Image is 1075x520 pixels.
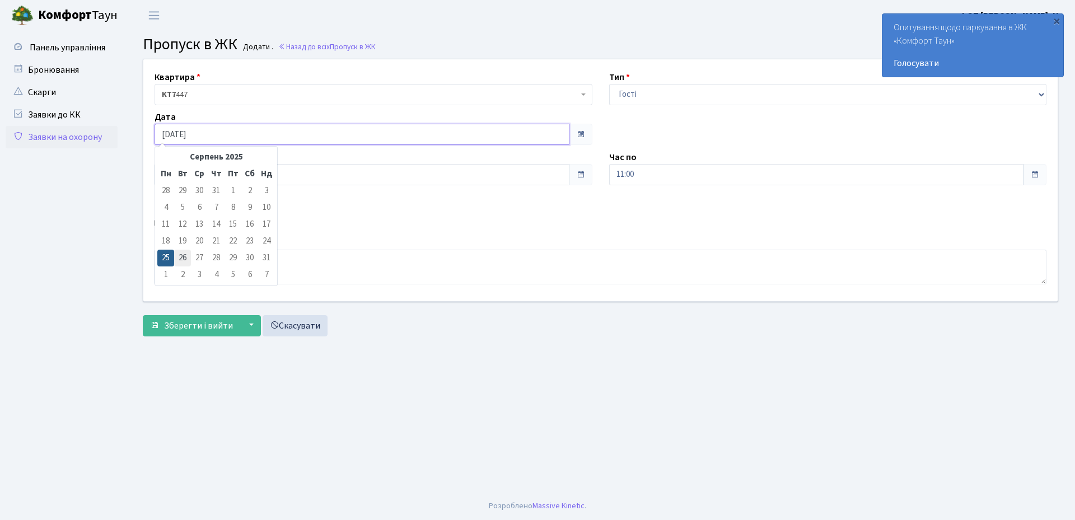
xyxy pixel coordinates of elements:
[157,182,174,199] td: 28
[155,84,592,105] span: <b>КТ7</b>&nbsp;&nbsp;&nbsp;447
[225,182,241,199] td: 1
[609,151,637,164] label: Час по
[174,250,191,266] td: 26
[225,216,241,233] td: 15
[208,266,225,283] td: 4
[258,166,275,182] th: Нд
[208,182,225,199] td: 31
[6,81,118,104] a: Скарги
[191,216,208,233] td: 13
[6,36,118,59] a: Панель управління
[174,233,191,250] td: 19
[157,216,174,233] td: 11
[191,250,208,266] td: 27
[191,199,208,216] td: 6
[6,59,118,81] a: Бронювання
[30,41,105,54] span: Панель управління
[208,216,225,233] td: 14
[157,233,174,250] td: 18
[241,43,273,52] small: Додати .
[174,166,191,182] th: Вт
[960,10,1062,22] b: ФОП [PERSON_NAME]. Н.
[164,320,233,332] span: Зберегти і вийти
[174,149,258,166] th: Серпень 2025
[882,14,1063,77] div: Опитування щодо паркування в ЖК «Комфорт Таун»
[225,166,241,182] th: Пт
[960,9,1062,22] a: ФОП [PERSON_NAME]. Н.
[162,89,176,100] b: КТ7
[174,199,191,216] td: 5
[143,33,237,55] span: Пропуск в ЖК
[225,199,241,216] td: 8
[174,182,191,199] td: 29
[11,4,34,27] img: logo.png
[241,166,258,182] th: Сб
[1051,15,1062,26] div: ×
[258,199,275,216] td: 10
[191,182,208,199] td: 30
[225,266,241,283] td: 5
[162,89,578,100] span: <b>КТ7</b>&nbsp;&nbsp;&nbsp;447
[258,233,275,250] td: 24
[241,266,258,283] td: 6
[6,104,118,126] a: Заявки до КК
[174,216,191,233] td: 12
[241,199,258,216] td: 9
[330,41,376,52] span: Пропуск в ЖК
[532,500,585,512] a: Massive Kinetic
[157,250,174,266] td: 25
[241,216,258,233] td: 16
[157,266,174,283] td: 1
[155,110,176,124] label: Дата
[258,250,275,266] td: 31
[157,166,174,182] th: Пн
[241,250,258,266] td: 30
[38,6,92,24] b: Комфорт
[258,266,275,283] td: 7
[241,182,258,199] td: 2
[157,199,174,216] td: 4
[225,250,241,266] td: 29
[208,233,225,250] td: 21
[191,266,208,283] td: 3
[609,71,630,84] label: Тип
[191,166,208,182] th: Ср
[225,233,241,250] td: 22
[894,57,1052,70] a: Голосувати
[208,250,225,266] td: 28
[155,71,200,84] label: Квартира
[263,315,328,336] a: Скасувати
[258,182,275,199] td: 3
[208,199,225,216] td: 7
[241,233,258,250] td: 23
[208,166,225,182] th: Чт
[143,315,240,336] button: Зберегти і вийти
[489,500,586,512] div: Розроблено .
[278,41,376,52] a: Назад до всіхПропуск в ЖК
[174,266,191,283] td: 2
[6,126,118,148] a: Заявки на охорону
[38,6,118,25] span: Таун
[191,233,208,250] td: 20
[140,6,168,25] button: Переключити навігацію
[258,216,275,233] td: 17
